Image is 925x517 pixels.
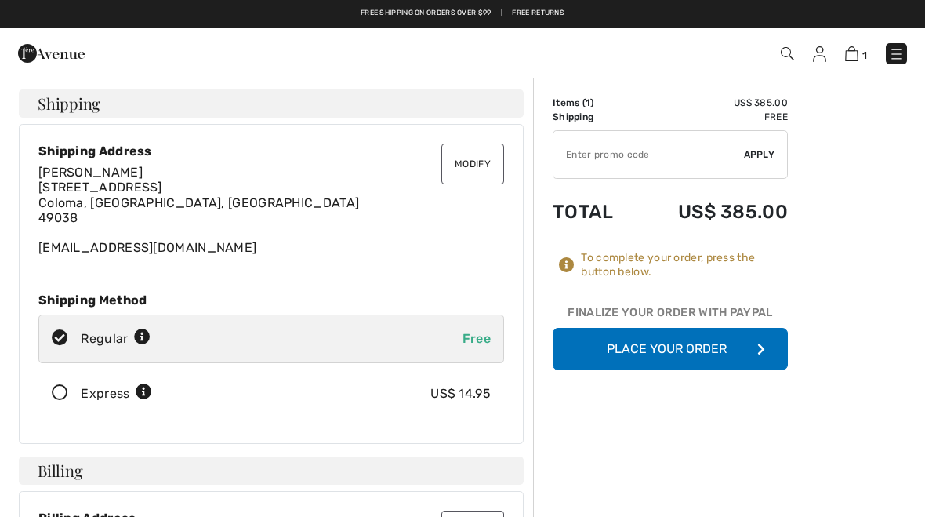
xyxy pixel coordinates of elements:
[38,293,504,308] div: Shipping Method
[637,110,788,124] td: Free
[744,147,775,162] span: Apply
[38,165,504,255] div: [EMAIL_ADDRESS][DOMAIN_NAME]
[462,331,491,346] span: Free
[38,96,100,111] span: Shipping
[512,8,564,19] a: Free Returns
[441,144,504,184] button: Modify
[553,304,788,328] div: Finalize Your Order with PayPal
[553,96,637,110] td: Items ( )
[862,49,867,61] span: 1
[18,38,85,69] img: 1ère Avenue
[813,46,826,62] img: My Info
[361,8,492,19] a: Free shipping on orders over $99
[637,185,788,238] td: US$ 385.00
[18,45,85,60] a: 1ère Avenue
[581,251,788,279] div: To complete your order, press the button below.
[845,46,858,61] img: Shopping Bag
[501,8,502,19] span: |
[81,329,151,348] div: Regular
[889,46,905,62] img: Menu
[553,110,637,124] td: Shipping
[586,97,590,108] span: 1
[781,47,794,60] img: Search
[430,384,491,403] div: US$ 14.95
[637,96,788,110] td: US$ 385.00
[38,180,359,224] span: [STREET_ADDRESS] Coloma, [GEOGRAPHIC_DATA], [GEOGRAPHIC_DATA] 49038
[38,463,82,479] span: Billing
[38,144,504,158] div: Shipping Address
[845,44,867,63] a: 1
[81,384,152,403] div: Express
[553,328,788,370] button: Place Your Order
[553,131,744,178] input: Promo code
[553,185,637,238] td: Total
[38,165,143,180] span: [PERSON_NAME]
